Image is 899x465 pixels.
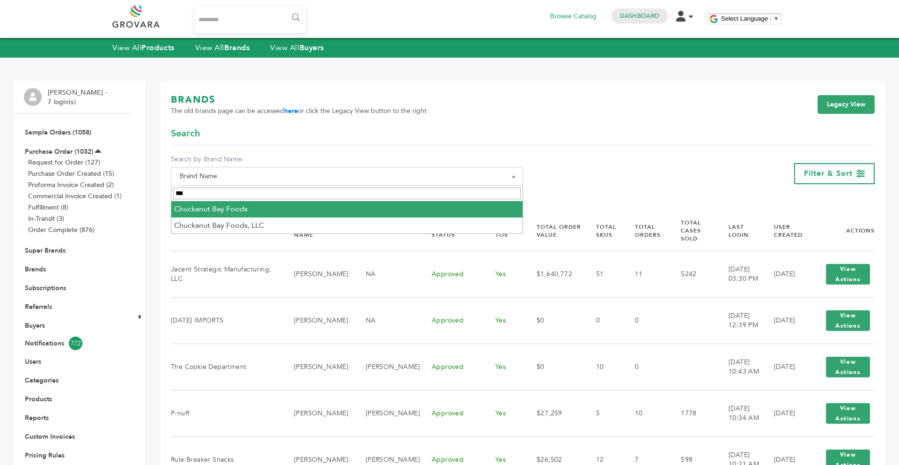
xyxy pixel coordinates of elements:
td: [PERSON_NAME] [282,344,354,390]
td: [DATE] [762,297,810,344]
a: Purchase Order Created (15) [28,169,114,178]
td: [PERSON_NAME] [282,251,354,297]
a: Brands [25,265,46,274]
a: Browse Catalog [550,11,597,22]
a: Purchase Order (1032) [25,147,93,156]
a: Legacy View [818,95,875,114]
th: Total Cases Sold [669,211,717,251]
button: View Actions [826,264,870,285]
td: [DATE] 10:34 AM [717,390,762,436]
td: Jacent Strategic Manufacturing, LLC [171,251,282,297]
td: [DATE] IMPORTS [171,297,282,344]
td: [DATE] [762,344,810,390]
td: 10 [623,390,669,436]
a: Subscriptions [25,284,66,292]
td: [DATE] [762,390,810,436]
a: Custom Invoices [25,432,75,441]
a: In-Transit (3) [28,214,64,223]
td: [PERSON_NAME] [354,344,420,390]
a: Reports [25,413,49,422]
span: Brand Name [171,167,523,186]
span: Brand Name [176,170,518,183]
button: View Actions [826,310,870,331]
button: View Actions [826,403,870,424]
td: [DATE] 10:43 AM [717,344,762,390]
a: Pricing Rules [25,451,65,460]
th: Total SKUs [584,211,623,251]
span: ▼ [773,15,779,22]
span: Filter & Sort [804,168,853,179]
td: Approved [420,390,484,436]
span: Select Language [721,15,768,22]
td: [PERSON_NAME] [282,390,354,436]
h1: BRANDS [171,93,427,106]
a: Super Brands [25,246,66,255]
td: 10 [584,344,623,390]
th: Actions [810,211,875,251]
a: Referrals [25,302,52,311]
td: $0 [525,297,584,344]
a: Categories [25,376,59,385]
td: [PERSON_NAME] [354,390,420,436]
span: The old brands page can be accessed or click the Legacy View button to the right [171,106,427,116]
td: [DATE] 03:30 PM [717,251,762,297]
td: 0 [623,297,669,344]
span: ​ [770,15,771,22]
a: Notifications772 [25,337,120,350]
input: Search... [195,7,306,33]
a: Users [25,357,41,366]
td: 0 [584,297,623,344]
td: 5 [584,390,623,436]
td: NA [354,297,420,344]
td: Approved [420,344,484,390]
td: 11 [623,251,669,297]
a: Dashboard [620,12,659,20]
a: Buyers [25,321,45,330]
strong: Buyers [300,43,324,53]
td: [PERSON_NAME] [282,297,354,344]
th: User Created [762,211,810,251]
td: 51 [584,251,623,297]
a: Sample Orders (1058) [25,128,91,137]
td: Yes [484,390,525,436]
a: Request for Order (127) [28,158,100,167]
td: $27,259 [525,390,584,436]
strong: Brands [224,43,250,53]
td: Yes [484,297,525,344]
td: NA [354,251,420,297]
img: profile.png [24,88,42,106]
a: Commercial Invoice Created (1) [28,192,122,201]
a: Fulfillment (8) [28,203,68,212]
td: P-nuff [171,390,282,436]
input: Search [173,187,521,199]
a: Select Language​ [721,15,779,22]
td: $1,640,772 [525,251,584,297]
a: View AllProducts [112,43,175,53]
li: [PERSON_NAME] - 7 login(s) [48,88,110,106]
td: Approved [420,297,484,344]
button: View Actions [826,357,870,377]
td: The Cookie Department [171,344,282,390]
a: View AllBrands [195,43,250,53]
td: Approved [420,251,484,297]
td: $0 [525,344,584,390]
a: Order Complete (876) [28,225,95,234]
label: Search by Brand Name [171,155,523,164]
td: Yes [484,251,525,297]
a: Proforma Invoice Created (2) [28,180,114,189]
th: Total Order Value [525,211,584,251]
a: Products [25,395,52,404]
th: Total Orders [623,211,669,251]
li: Chuckanut Bay Foods, LLC [171,217,523,233]
li: Chuckanut Bay Foods [171,201,523,217]
th: Last Login [717,211,762,251]
td: 5242 [669,251,717,297]
a: View AllBuyers [270,43,324,53]
td: [DATE] 12:39 PM [717,297,762,344]
td: 1778 [669,390,717,436]
td: 0 [623,344,669,390]
span: Search [171,127,200,140]
a: here [284,106,298,115]
td: [DATE] [762,251,810,297]
strong: Products [141,43,174,53]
